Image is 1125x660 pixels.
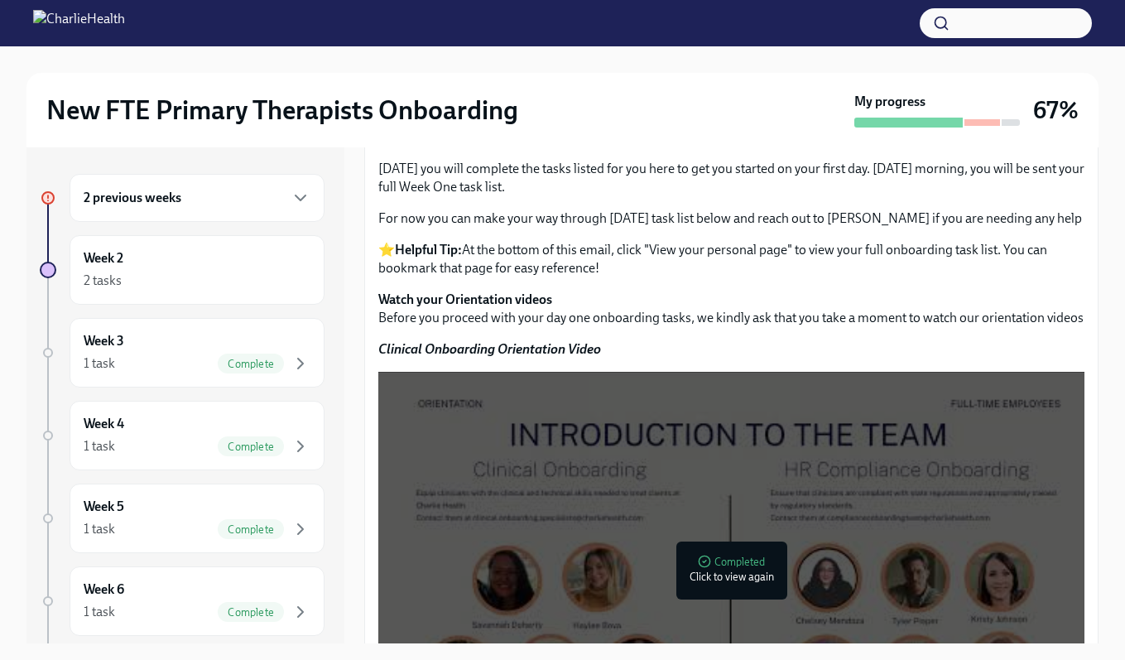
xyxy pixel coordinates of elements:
[33,10,125,36] img: CharlieHealth
[84,581,124,599] h6: Week 6
[1033,95,1079,125] h3: 67%
[218,358,284,370] span: Complete
[84,354,115,373] div: 1 task
[70,174,325,222] div: 2 previous weeks
[378,291,552,307] strong: Watch your Orientation videos
[378,291,1084,327] p: Before you proceed with your day one onboarding tasks, we kindly ask that you take a moment to wa...
[84,249,123,267] h6: Week 2
[84,437,115,455] div: 1 task
[40,566,325,636] a: Week 61 taskComplete
[40,401,325,470] a: Week 41 taskComplete
[84,189,181,207] h6: 2 previous weeks
[84,272,122,290] div: 2 tasks
[40,318,325,388] a: Week 31 taskComplete
[378,210,1084,228] p: For now you can make your way through [DATE] task list below and reach out to [PERSON_NAME] if yo...
[378,241,1084,277] p: ⭐ At the bottom of this email, click "View your personal page" to view your full onboarding task ...
[218,606,284,619] span: Complete
[395,242,462,258] strong: Helpful Tip:
[40,235,325,305] a: Week 22 tasks
[84,498,124,516] h6: Week 5
[46,94,518,127] h2: New FTE Primary Therapists Onboarding
[854,93,925,111] strong: My progress
[378,341,601,357] strong: Clinical Onboarding Orientation Video
[218,441,284,453] span: Complete
[84,415,124,433] h6: Week 4
[84,520,115,538] div: 1 task
[218,523,284,536] span: Complete
[378,160,1084,196] p: [DATE] you will complete the tasks listed for you here to get you started on your first day. [DAT...
[84,332,124,350] h6: Week 3
[84,603,115,621] div: 1 task
[40,484,325,553] a: Week 51 taskComplete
